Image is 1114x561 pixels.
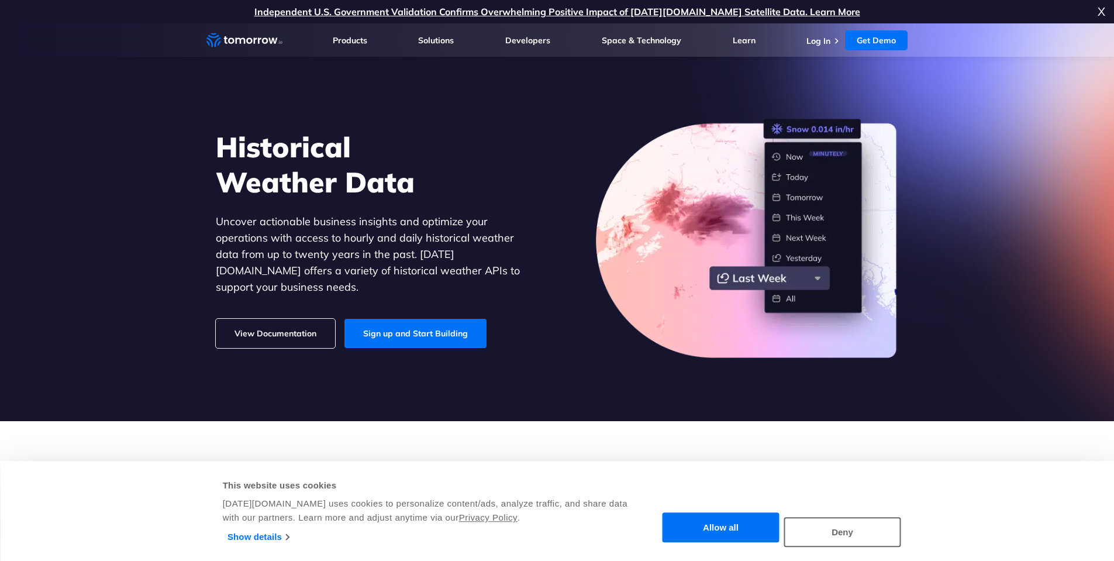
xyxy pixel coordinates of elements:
p: Uncover actionable business insights and optimize your operations with access to hourly and daily... [216,214,537,295]
a: Solutions [418,35,454,46]
img: historical-weather-data.png.webp [596,119,899,359]
h1: Historical Weather Data [216,129,537,199]
a: View Documentation [216,319,335,348]
div: This website uses cookies [223,479,629,493]
a: Get Demo [845,30,908,50]
a: Space & Technology [602,35,681,46]
a: Developers [505,35,550,46]
a: Learn [733,35,756,46]
a: Home link [206,32,282,49]
a: Independent U.S. Government Validation Confirms Overwhelming Positive Impact of [DATE][DOMAIN_NAM... [254,6,860,18]
div: [DATE][DOMAIN_NAME] uses cookies to personalize content/ads, analyze traffic, and share data with... [223,497,629,525]
a: Show details [227,528,289,546]
a: Privacy Policy [459,512,518,522]
button: Allow all [663,513,780,543]
a: Log In [806,36,830,46]
a: Sign up and Start Building [344,318,486,347]
a: Products [333,35,367,46]
button: Deny [784,517,901,547]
